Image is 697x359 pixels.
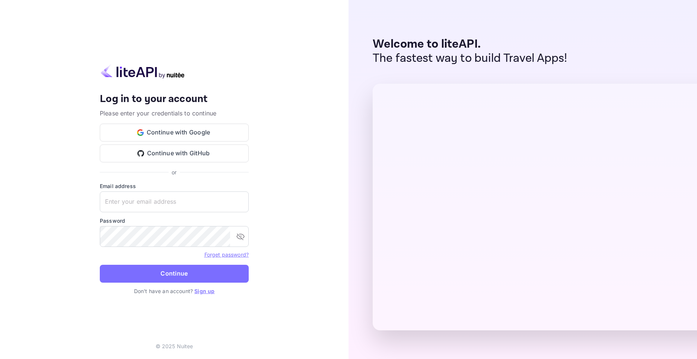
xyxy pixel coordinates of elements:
button: Continue with GitHub [100,144,249,162]
button: toggle password visibility [233,229,248,244]
p: or [172,168,176,176]
button: Continue [100,265,249,283]
a: Sign up [194,288,214,294]
a: Forget password? [204,251,249,258]
p: Welcome to liteAPI. [373,37,567,51]
button: Continue with Google [100,124,249,142]
input: Enter your email address [100,191,249,212]
p: Don't have an account? [100,287,249,295]
p: Please enter your credentials to continue [100,109,249,118]
img: liteapi [100,64,185,79]
p: The fastest way to build Travel Apps! [373,51,567,66]
h4: Log in to your account [100,93,249,106]
label: Email address [100,182,249,190]
label: Password [100,217,249,225]
p: © 2025 Nuitee [156,342,193,350]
